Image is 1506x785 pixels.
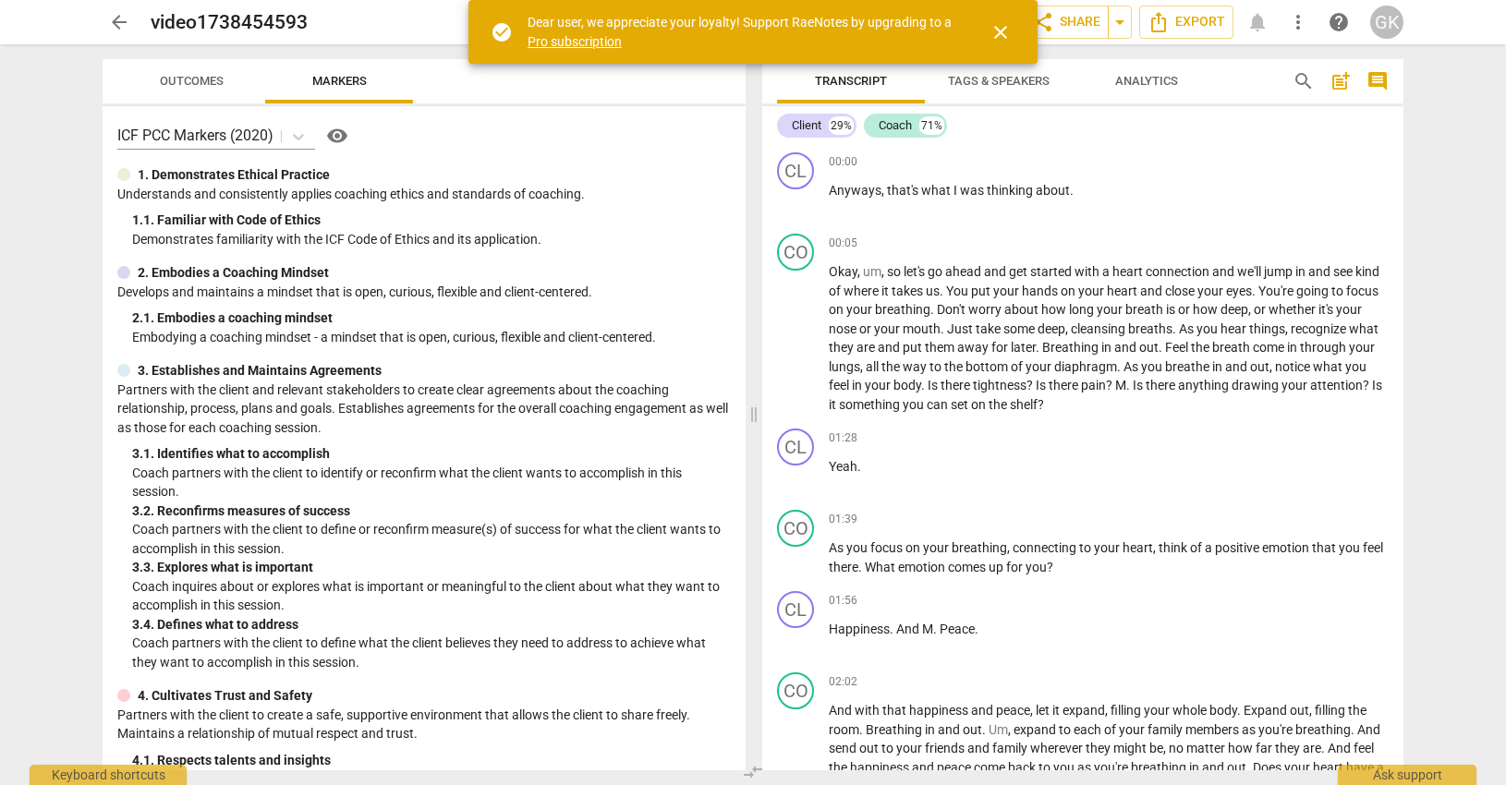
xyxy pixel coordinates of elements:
span: whole [1172,703,1209,718]
span: Is [928,378,941,392]
span: As [829,540,846,555]
button: Sharing summary [1108,6,1132,39]
span: that's [887,183,921,198]
p: Coach partners with the client to define or reconfirm measure(s) of success for what the client w... [132,520,731,558]
span: visibility [326,125,348,147]
span: Just [947,321,976,336]
span: about [1004,302,1041,317]
span: feel [1363,540,1383,555]
span: it's [1318,302,1336,317]
span: breathe [1165,359,1212,374]
span: . [1237,703,1244,718]
p: 2. Embodies a Coaching Mindset [138,263,329,283]
span: it [1052,703,1063,718]
span: share [1032,11,1054,33]
span: your [993,284,1022,298]
span: focus [870,540,905,555]
span: positive [1215,540,1262,555]
span: out [1250,359,1269,374]
span: there [829,560,858,574]
span: the [944,359,966,374]
span: there [1146,378,1178,392]
span: . [1117,359,1123,374]
span: to [1331,284,1346,298]
p: Coach partners with the client to identify or reconfirm what the client wants to accomplish in th... [132,464,731,501]
div: 3. 2. Reconfirms measures of success [132,501,731,521]
span: peace [996,703,1030,718]
span: , [881,183,887,198]
span: something [839,397,903,412]
span: Okay [829,264,857,279]
span: cleansing [1071,321,1128,336]
span: Export [1148,11,1225,33]
p: Demonstrates familiarity with the ICF Code of Ethics and its application. [132,230,731,249]
span: search [1293,70,1315,92]
span: Don't [937,302,968,317]
span: the [1191,340,1212,355]
button: Help [322,121,352,151]
span: what [921,183,953,198]
span: 02:02 [829,674,857,690]
span: in [1287,340,1300,355]
span: that [882,703,909,718]
div: Change speaker [777,429,814,465]
span: and [984,264,1009,279]
span: it [881,284,892,298]
span: and [1225,359,1250,374]
span: of [1011,359,1026,374]
span: As [1123,359,1141,374]
button: Search [1289,66,1318,96]
span: . [1172,321,1179,336]
span: , [857,264,863,279]
span: that [1312,540,1339,555]
span: are [856,340,878,355]
span: As [1179,321,1196,336]
span: breathing [875,302,930,317]
span: . [1159,340,1165,355]
span: feel [829,378,852,392]
a: Pro subscription [528,34,622,49]
span: of [829,284,844,298]
span: post_add [1330,70,1352,92]
span: see [1333,264,1355,279]
p: Partners with the client to create a safe, supportive environment that allows the client to share... [117,706,731,743]
span: later [1011,340,1036,355]
span: help [1328,11,1350,33]
span: Analytics [1115,74,1178,88]
span: comment [1366,70,1389,92]
span: out [1290,703,1309,718]
span: Is [1036,378,1049,392]
span: 01:28 [829,430,857,446]
span: your [874,321,903,336]
span: ? [1363,378,1372,392]
span: And [829,703,855,718]
span: , [1153,540,1159,555]
span: close [990,21,1012,43]
span: arrow_back [108,11,130,33]
span: can [927,397,951,412]
span: . [857,459,861,474]
span: and [1140,284,1165,298]
p: Coach inquires about or explores what is important or meaningful to the client about what they wa... [132,577,731,615]
span: you [1196,321,1221,336]
span: 00:05 [829,235,857,251]
span: jump [1264,264,1295,279]
span: get [1009,264,1030,279]
span: you [1345,359,1366,374]
button: Show/Hide comments [1363,66,1392,96]
span: , [1105,703,1111,718]
button: Share [1024,6,1109,39]
span: all [866,359,881,374]
a: Help [315,121,352,151]
span: . [1126,378,1133,392]
span: breaths [1128,321,1172,336]
span: hands [1022,284,1061,298]
span: way [903,359,929,374]
span: M [922,622,933,636]
span: recognize [1291,321,1349,336]
span: , [1269,359,1275,374]
span: whether [1269,302,1318,317]
span: Peace [940,622,975,636]
span: your [1144,703,1172,718]
span: breathing [952,540,1007,555]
